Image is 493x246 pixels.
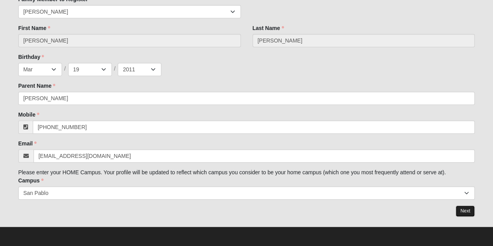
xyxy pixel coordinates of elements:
label: Email [18,140,37,147]
label: Last Name [253,24,284,32]
label: Mobile [18,111,39,119]
span: / [64,65,66,73]
label: Birthday [18,53,44,61]
a: Next [456,205,475,217]
span: / [114,65,116,73]
label: Parent Name [18,82,56,90]
label: First Name [18,24,50,32]
label: Campus [18,177,44,184]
